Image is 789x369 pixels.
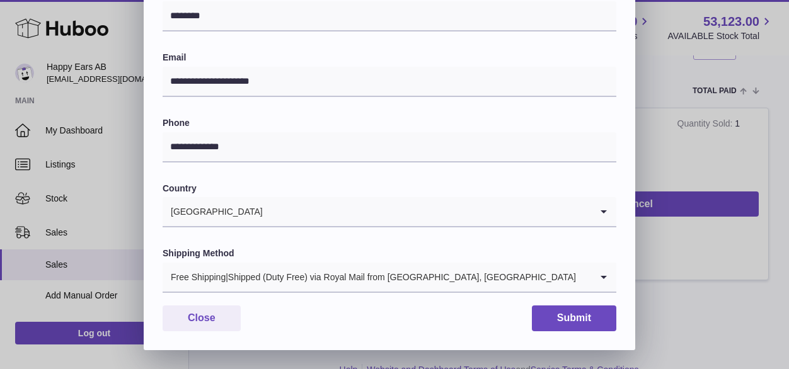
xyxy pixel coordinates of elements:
[163,197,263,226] span: [GEOGRAPHIC_DATA]
[163,183,616,195] label: Country
[577,263,591,292] input: Search for option
[163,263,616,293] div: Search for option
[163,52,616,64] label: Email
[163,247,616,259] label: Shipping Method
[263,197,591,226] input: Search for option
[163,117,616,129] label: Phone
[163,197,616,227] div: Search for option
[532,305,616,331] button: Submit
[163,263,577,292] span: Free Shipping|Shipped (Duty Free) via Royal Mail from [GEOGRAPHIC_DATA], [GEOGRAPHIC_DATA]
[163,305,241,331] button: Close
